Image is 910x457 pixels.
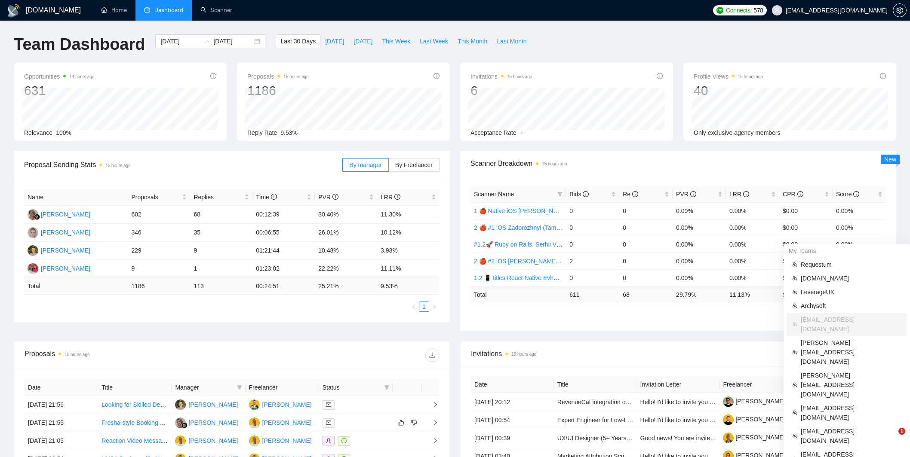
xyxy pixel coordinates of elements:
span: PVR [676,191,696,198]
td: 10.12% [377,224,440,242]
div: [PERSON_NAME] [262,418,312,427]
td: 0.00% [833,219,886,236]
button: This Month [453,34,492,48]
span: 100% [56,129,71,136]
time: 15 hours ago [105,163,130,168]
div: 6 [470,82,532,99]
td: 0.00% [673,236,726,253]
time: 15 hours ago [738,74,763,79]
iframe: Intercom live chat [881,428,901,448]
span: right [425,402,438,408]
span: Invitations [470,71,532,82]
span: filter [557,192,563,197]
span: user-add [326,438,331,443]
td: RevenueCat integration on React Native Expo app [554,393,637,411]
td: Reaction Video Messaging App [98,432,172,450]
td: Total [24,278,128,295]
img: VK [249,399,260,410]
td: 0.00% [726,236,779,253]
span: info-circle [797,191,803,197]
span: mail [326,420,331,425]
span: info-circle [853,191,859,197]
td: $ 28.23 [779,286,833,303]
td: 113 [190,278,252,295]
span: filter [556,188,564,201]
span: Reply Rate [247,129,277,136]
span: Opportunities [24,71,95,82]
td: 0.00% [726,269,779,286]
td: 0.00% [726,202,779,219]
td: $0.00 [779,253,833,269]
span: right [425,438,438,444]
a: [PERSON_NAME] [723,398,785,405]
div: 40 [694,82,763,99]
span: Manager [175,383,233,392]
span: team [792,350,797,355]
a: VZ[PERSON_NAME] [249,419,312,426]
h1: Team Dashboard [14,34,145,55]
td: 0 [619,202,673,219]
td: [DATE] 00:39 [471,429,554,447]
time: 15 hours ago [283,74,308,79]
td: 0 [619,219,673,236]
td: 1 [190,260,252,278]
td: 0.00% [833,236,886,253]
th: Freelancer [719,376,802,393]
td: [DATE] 21:55 [25,414,98,432]
td: $0.00 [779,236,833,253]
a: OT[PERSON_NAME] [28,265,90,271]
span: swap-right [203,38,210,45]
span: Time [256,194,277,201]
span: Requestum [801,260,901,269]
span: [PERSON_NAME][EMAIL_ADDRESS][DOMAIN_NAME] [801,371,901,399]
time: 15 hours ago [542,161,567,166]
a: 1.2 📱 titles React Native Evhen (Tam) [474,274,577,281]
span: info-circle [433,73,440,79]
td: [DATE] 00:54 [471,411,554,429]
td: 0.00% [673,202,726,219]
td: 00:06:55 [252,224,315,242]
span: [EMAIL_ADDRESS][DOMAIN_NAME] [801,315,901,334]
a: setting [893,7,907,14]
span: Connects: [726,6,752,15]
span: team [792,382,797,387]
span: Score [836,191,859,198]
span: By Freelancer [395,161,433,168]
img: upwork-logo.png [716,7,723,14]
a: homeHome [101,6,127,14]
span: [DATE] [325,37,344,46]
span: Only exclusive agency members [694,129,781,136]
td: 3.93% [377,242,440,260]
img: MC [28,209,38,220]
span: dashboard [144,7,150,13]
button: This Week [377,34,415,48]
th: Title [98,379,172,396]
span: info-circle [583,191,589,197]
td: 0.00% [726,253,779,269]
td: 611 [566,286,619,303]
input: Start date [160,37,200,46]
td: 26.01% [315,224,377,242]
span: Last 30 Days [280,37,316,46]
div: [PERSON_NAME] [41,246,90,255]
button: like [396,417,406,428]
td: 22.22% [315,260,377,278]
span: [PERSON_NAME][EMAIL_ADDRESS][DOMAIN_NAME] [801,338,901,366]
td: 68 [619,286,673,303]
a: [PERSON_NAME] [723,434,785,441]
a: P[PERSON_NAME] [175,401,238,408]
img: gigradar-bm.png [34,214,40,220]
img: c1ESpZnXwzlrArKnn7MKPTpfOj7NcwVqHnGRBdX-DT7suLzHwCAUCTK-HoVTjy6GgZ [723,414,734,425]
td: 68 [190,206,252,224]
span: dislike [411,419,417,426]
span: filter [382,381,391,394]
input: End date [213,37,252,46]
button: right [429,302,440,312]
a: 1 🍎 Native iOS [PERSON_NAME] (Tam) 07/03 Profile Changed [474,207,646,214]
td: 25.21 % [315,278,377,295]
td: 30.40% [315,206,377,224]
span: Dashboard [154,6,183,14]
span: This Month [458,37,487,46]
span: download [426,352,439,359]
td: 346 [128,224,191,242]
